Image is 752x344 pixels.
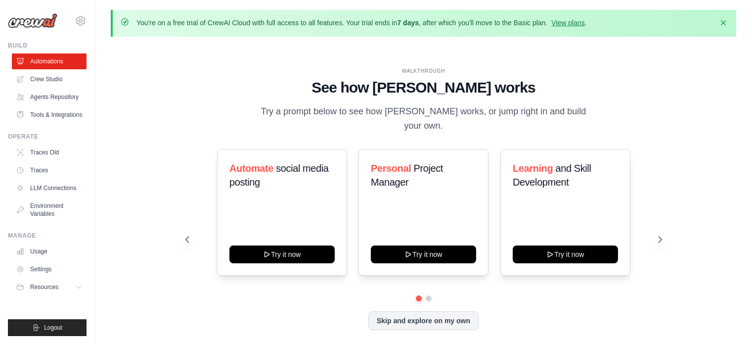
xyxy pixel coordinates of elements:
[185,79,662,97] h1: See how [PERSON_NAME] works
[229,246,335,263] button: Try it now
[513,163,553,174] span: Learning
[30,283,58,291] span: Resources
[229,163,329,188] span: social media posting
[513,163,591,188] span: and Skill Development
[8,13,57,28] img: Logo
[8,319,87,336] button: Logout
[551,19,584,27] a: View plans
[12,180,87,196] a: LLM Connections
[12,244,87,259] a: Usage
[44,324,62,332] span: Logout
[703,296,752,344] iframe: Chat Widget
[12,71,87,87] a: Crew Studio
[368,311,479,330] button: Skip and explore on my own
[12,145,87,160] a: Traces Old
[12,89,87,105] a: Agents Repository
[12,261,87,277] a: Settings
[8,232,87,240] div: Manage
[136,18,587,28] p: You're on a free trial of CrewAI Cloud with full access to all features. Your trial ends in , aft...
[185,67,662,75] div: WALKTHROUGH
[12,279,87,295] button: Resources
[8,133,87,141] div: Operate
[371,163,411,174] span: Personal
[397,19,419,27] strong: 7 days
[513,246,618,263] button: Try it now
[12,162,87,178] a: Traces
[371,246,476,263] button: Try it now
[229,163,273,174] span: Automate
[12,198,87,222] a: Environment Variables
[12,53,87,69] a: Automations
[8,42,87,49] div: Build
[12,107,87,123] a: Tools & Integrations
[258,104,590,134] p: Try a prompt below to see how [PERSON_NAME] works, or jump right in and build your own.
